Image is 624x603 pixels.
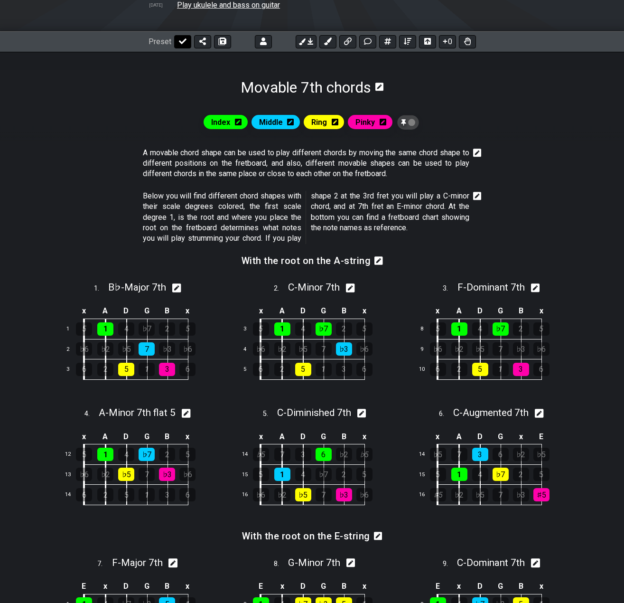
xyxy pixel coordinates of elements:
[415,359,438,380] td: 10
[415,319,438,339] td: 8
[443,559,457,569] span: 9 .
[451,488,467,501] div: ♭2
[238,444,261,465] td: 14
[159,468,175,481] div: ♭3
[179,448,196,461] div: 5
[451,322,467,336] div: 1
[313,429,334,444] td: G
[415,464,438,485] td: 15
[316,322,332,336] div: ♭7
[493,468,509,481] div: ♭7
[427,303,449,319] td: x
[97,322,113,336] div: 1
[174,35,191,48] button: Done edit!
[139,363,155,376] div: 1
[457,282,525,293] span: F - Dominant 7th
[84,409,99,419] span: 4 .
[380,115,386,129] i: Edit mode
[253,488,269,501] div: ♭6
[493,342,509,356] div: 7
[242,255,371,266] h3: With the root on the A-string
[453,407,529,418] span: C - Augmented 7th
[97,363,113,376] div: 2
[61,339,84,359] td: 2
[157,429,177,444] td: B
[118,488,134,501] div: 5
[470,429,491,444] td: D
[430,468,446,481] div: 5
[118,363,134,376] div: 5
[179,488,196,501] div: 6
[533,468,549,481] div: 5
[177,303,198,319] td: x
[451,342,467,356] div: ♭2
[430,322,446,336] div: 5
[439,409,453,419] span: 6 .
[61,319,84,339] td: 1
[97,468,113,481] div: ♭2
[143,148,469,179] p: A movable chord shape can be used to play different chords by moving the same chord shape to diff...
[490,579,511,594] td: G
[513,488,529,501] div: ♭3
[288,557,340,568] span: G - Minor 7th
[513,322,529,336] div: 2
[451,363,467,376] div: 2
[295,363,311,376] div: 5
[470,303,491,319] td: D
[108,282,166,293] span: B♭ - Major 7th
[139,322,155,336] div: ♭7
[157,303,177,319] td: B
[316,488,332,501] div: 7
[511,429,531,444] td: x
[159,322,175,336] div: 2
[316,342,332,356] div: 7
[415,444,438,465] td: 14
[76,322,92,336] div: 5
[531,579,551,594] td: x
[137,579,157,594] td: G
[356,448,373,461] div: ♭5
[293,579,314,594] td: D
[451,448,467,461] div: 7
[157,579,177,594] td: B
[513,468,529,481] div: 2
[274,322,290,336] div: 1
[61,464,84,485] td: 13
[427,579,449,594] td: E
[259,115,283,129] span: Global marker edit
[287,115,294,129] i: Edit mode
[250,579,272,594] td: E
[61,359,84,380] td: 3
[214,35,231,48] button: Save As (makes a copy)
[116,429,137,444] td: D
[336,468,352,481] div: 2
[336,322,352,336] div: 2
[513,342,529,356] div: ♭3
[470,579,491,594] td: D
[194,35,211,48] button: Share Preset
[356,342,373,356] div: ♭6
[99,407,176,418] span: A - Minor 7th flat 5
[356,488,373,501] div: ♭6
[253,363,269,376] div: 6
[356,363,373,376] div: 6
[472,448,488,461] div: 3
[238,319,261,339] td: 3
[238,359,261,380] td: 5
[533,488,549,501] div: ♯5
[242,531,370,541] h3: With the root on the E-string
[374,531,382,542] i: Edit
[451,468,467,481] div: 1
[334,579,354,594] td: B
[159,342,175,356] div: ♭3
[73,303,95,319] td: x
[76,488,92,501] div: 6
[211,115,230,129] span: Global marker edit
[76,448,92,461] div: 5
[316,363,332,376] div: 1
[295,322,311,336] div: 4
[159,448,175,461] div: 2
[415,339,438,359] td: 9
[419,35,436,48] button: Toggle horizontal chord view
[293,303,314,319] td: D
